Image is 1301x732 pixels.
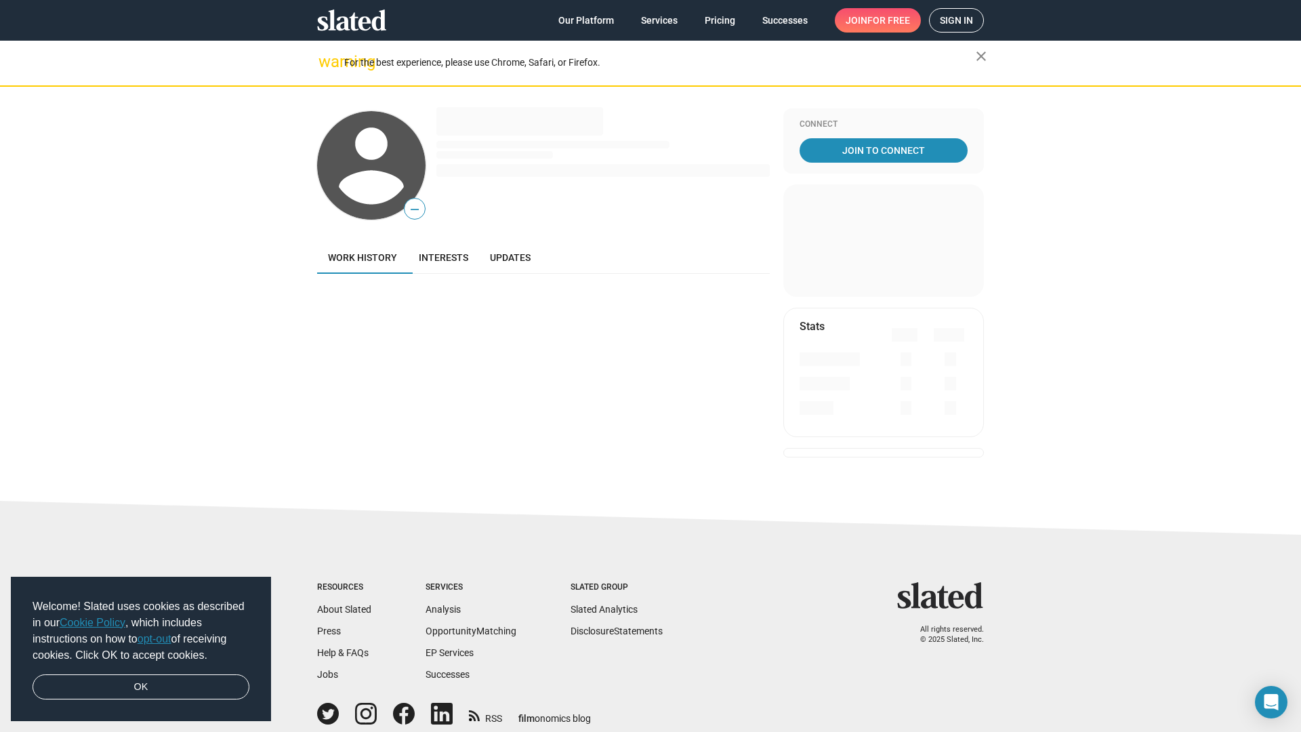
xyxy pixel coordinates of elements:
[317,241,408,274] a: Work history
[762,8,808,33] span: Successes
[571,626,663,636] a: DisclosureStatements
[800,119,968,130] div: Connect
[33,598,249,664] span: Welcome! Slated uses cookies as described in our , which includes instructions on how to of recei...
[630,8,688,33] a: Services
[751,8,819,33] a: Successes
[426,669,470,680] a: Successes
[426,647,474,658] a: EP Services
[548,8,625,33] a: Our Platform
[318,54,335,70] mat-icon: warning
[317,582,371,593] div: Resources
[60,617,125,628] a: Cookie Policy
[33,674,249,700] a: dismiss cookie message
[802,138,965,163] span: Join To Connect
[558,8,614,33] span: Our Platform
[317,604,371,615] a: About Slated
[419,252,468,263] span: Interests
[694,8,746,33] a: Pricing
[641,8,678,33] span: Services
[571,582,663,593] div: Slated Group
[518,713,535,724] span: film
[405,201,425,218] span: —
[929,8,984,33] a: Sign in
[328,252,397,263] span: Work history
[490,252,531,263] span: Updates
[408,241,479,274] a: Interests
[344,54,976,72] div: For the best experience, please use Chrome, Safari, or Firefox.
[317,647,369,658] a: Help & FAQs
[705,8,735,33] span: Pricing
[426,604,461,615] a: Analysis
[800,138,968,163] a: Join To Connect
[973,48,989,64] mat-icon: close
[479,241,541,274] a: Updates
[940,9,973,32] span: Sign in
[469,704,502,725] a: RSS
[846,8,910,33] span: Join
[317,626,341,636] a: Press
[11,577,271,722] div: cookieconsent
[800,319,825,333] mat-card-title: Stats
[138,633,171,645] a: opt-out
[317,669,338,680] a: Jobs
[426,626,516,636] a: OpportunityMatching
[1255,686,1287,718] div: Open Intercom Messenger
[571,604,638,615] a: Slated Analytics
[835,8,921,33] a: Joinfor free
[426,582,516,593] div: Services
[518,701,591,725] a: filmonomics blog
[867,8,910,33] span: for free
[906,625,984,645] p: All rights reserved. © 2025 Slated, Inc.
